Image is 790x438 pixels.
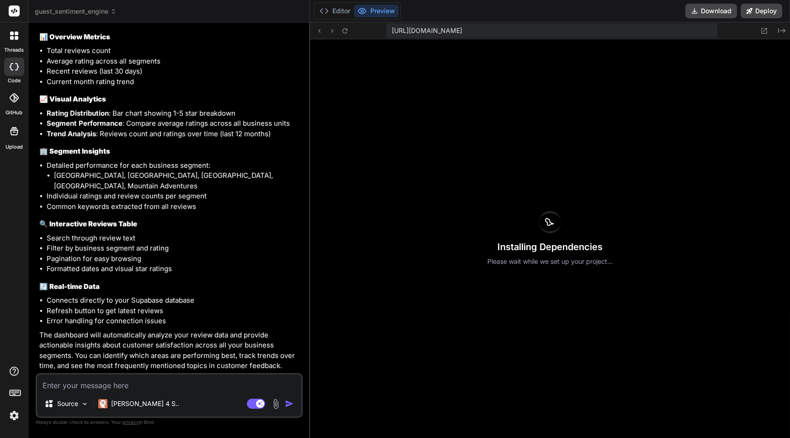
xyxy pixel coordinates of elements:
[39,219,137,228] strong: 🔍 Interactive Reviews Table
[271,399,281,409] img: attachment
[47,254,301,264] li: Pagination for easy browsing
[54,171,301,191] li: [GEOGRAPHIC_DATA], [GEOGRAPHIC_DATA], [GEOGRAPHIC_DATA], [GEOGRAPHIC_DATA], Mountain Adventures
[39,147,110,155] strong: 🏢 Segment Insights
[47,160,301,192] li: Detailed performance for each business segment:
[35,7,117,16] span: guest_sentiment_engine
[111,399,179,408] p: [PERSON_NAME] 4 S..
[354,5,399,17] button: Preview
[47,119,123,128] strong: Segment Performance
[392,26,462,35] span: [URL][DOMAIN_NAME]
[39,282,100,291] strong: 🔄 Real-time Data
[316,5,354,17] button: Editor
[4,46,24,54] label: threads
[47,295,301,306] li: Connects directly to your Supabase database
[47,77,301,87] li: Current month rating trend
[47,118,301,129] li: : Compare average ratings across all business units
[47,129,96,138] strong: Trend Analysis
[5,109,22,117] label: GitHub
[81,400,89,408] img: Pick Models
[47,109,109,118] strong: Rating Distribution
[47,46,301,56] li: Total reviews count
[47,202,301,212] li: Common keywords extracted from all reviews
[123,419,139,425] span: privacy
[47,108,301,119] li: : Bar chart showing 1-5 star breakdown
[47,306,301,316] li: Refresh button to get latest reviews
[6,408,22,423] img: settings
[47,66,301,77] li: Recent reviews (last 30 days)
[47,243,301,254] li: Filter by business segment and rating
[47,316,301,326] li: Error handling for connection issues
[47,129,301,139] li: : Reviews count and ratings over time (last 12 months)
[8,77,21,85] label: code
[57,399,78,408] p: Source
[36,418,303,427] p: Always double-check its answers. Your in Bind
[741,4,782,18] button: Deploy
[285,399,294,408] img: icon
[47,233,301,244] li: Search through review text
[487,257,613,266] p: Please wait while we set up your project...
[39,330,301,371] p: The dashboard will automatically analyze your review data and provide actionable insights about c...
[47,56,301,67] li: Average rating across all segments
[98,399,107,408] img: Claude 4 Sonnet
[685,4,737,18] button: Download
[39,32,110,41] strong: 📊 Overview Metrics
[47,191,301,202] li: Individual ratings and review counts per segment
[47,264,301,274] li: Formatted dates and visual star ratings
[5,143,23,151] label: Upload
[39,95,106,103] strong: 📈 Visual Analytics
[487,240,613,253] h3: Installing Dependencies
